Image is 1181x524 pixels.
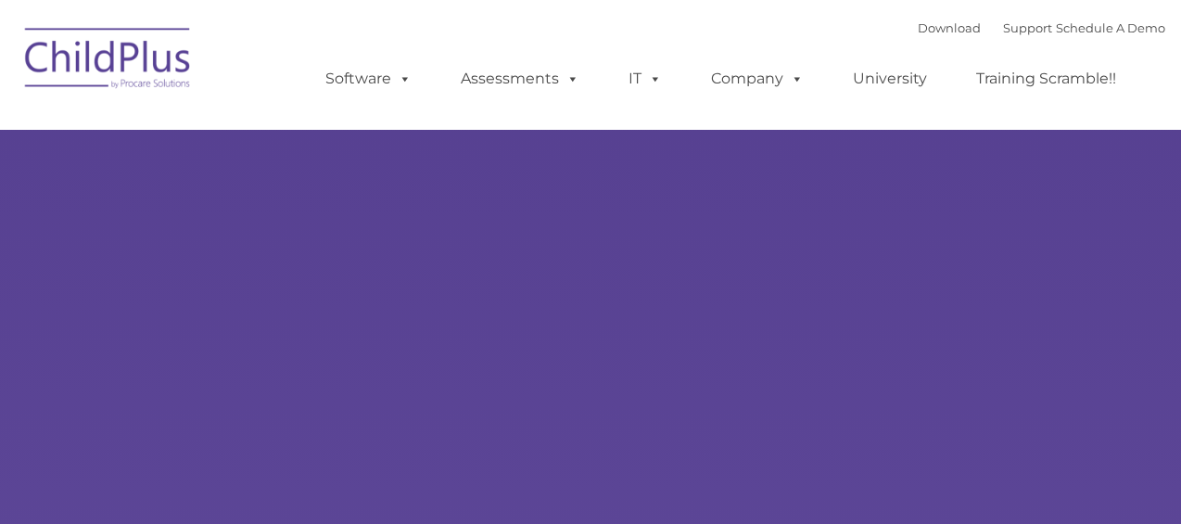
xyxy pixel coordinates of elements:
font: | [918,20,1165,35]
a: Assessments [442,60,598,97]
a: Training Scramble!! [958,60,1135,97]
a: Download [918,20,981,35]
img: ChildPlus by Procare Solutions [16,15,201,108]
a: Schedule A Demo [1056,20,1165,35]
a: University [834,60,946,97]
a: IT [610,60,680,97]
a: Support [1003,20,1052,35]
a: Company [692,60,822,97]
a: Software [307,60,430,97]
